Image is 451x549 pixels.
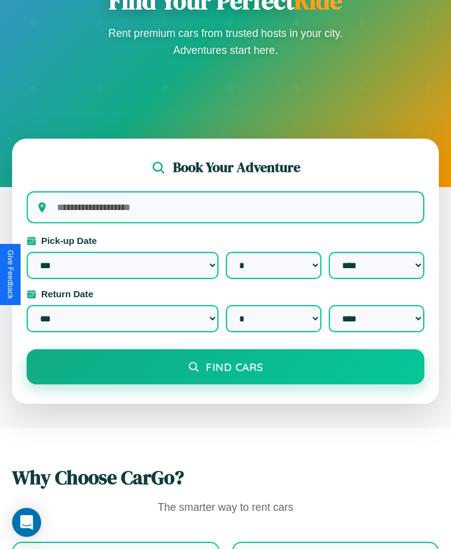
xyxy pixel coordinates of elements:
[173,158,300,177] h2: Book Your Adventure
[12,498,439,518] p: The smarter way to rent cars
[27,289,424,299] label: Return Date
[105,25,347,59] p: Rent premium cars from trusted hosts in your city. Adventures start here.
[12,508,41,537] div: Open Intercom Messenger
[6,250,15,299] div: Give Feedback
[27,235,424,246] label: Pick-up Date
[12,464,439,491] h2: Why Choose CarGo?
[27,349,424,384] button: Find Cars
